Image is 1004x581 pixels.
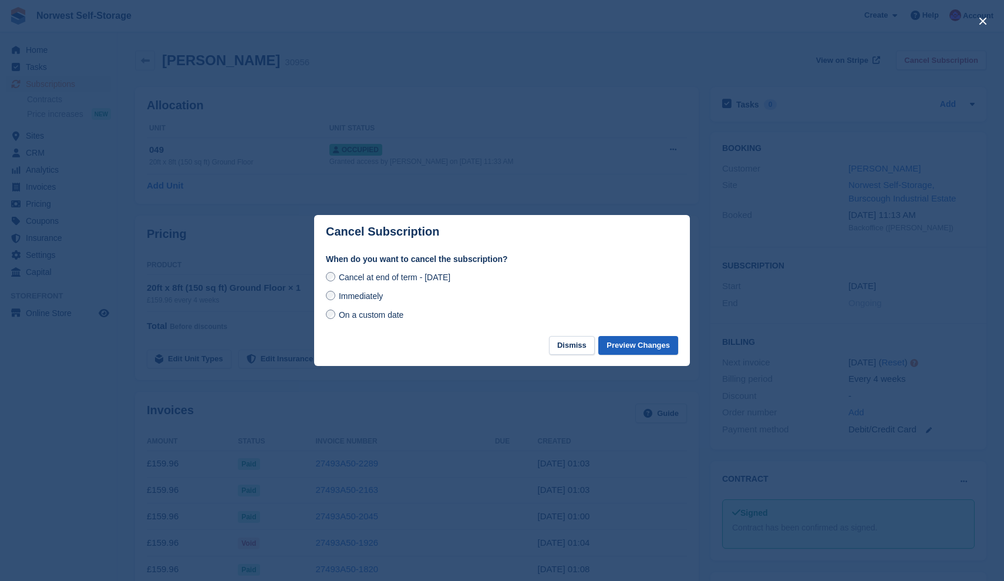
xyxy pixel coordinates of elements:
button: Dismiss [549,336,595,355]
input: Immediately [326,291,335,300]
span: On a custom date [339,310,404,320]
p: Cancel Subscription [326,225,439,239]
button: Preview Changes [598,336,678,355]
input: On a custom date [326,310,335,319]
span: Cancel at end of term - [DATE] [339,273,450,282]
label: When do you want to cancel the subscription? [326,253,678,266]
button: close [973,12,992,31]
input: Cancel at end of term - [DATE] [326,272,335,281]
span: Immediately [339,291,383,301]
